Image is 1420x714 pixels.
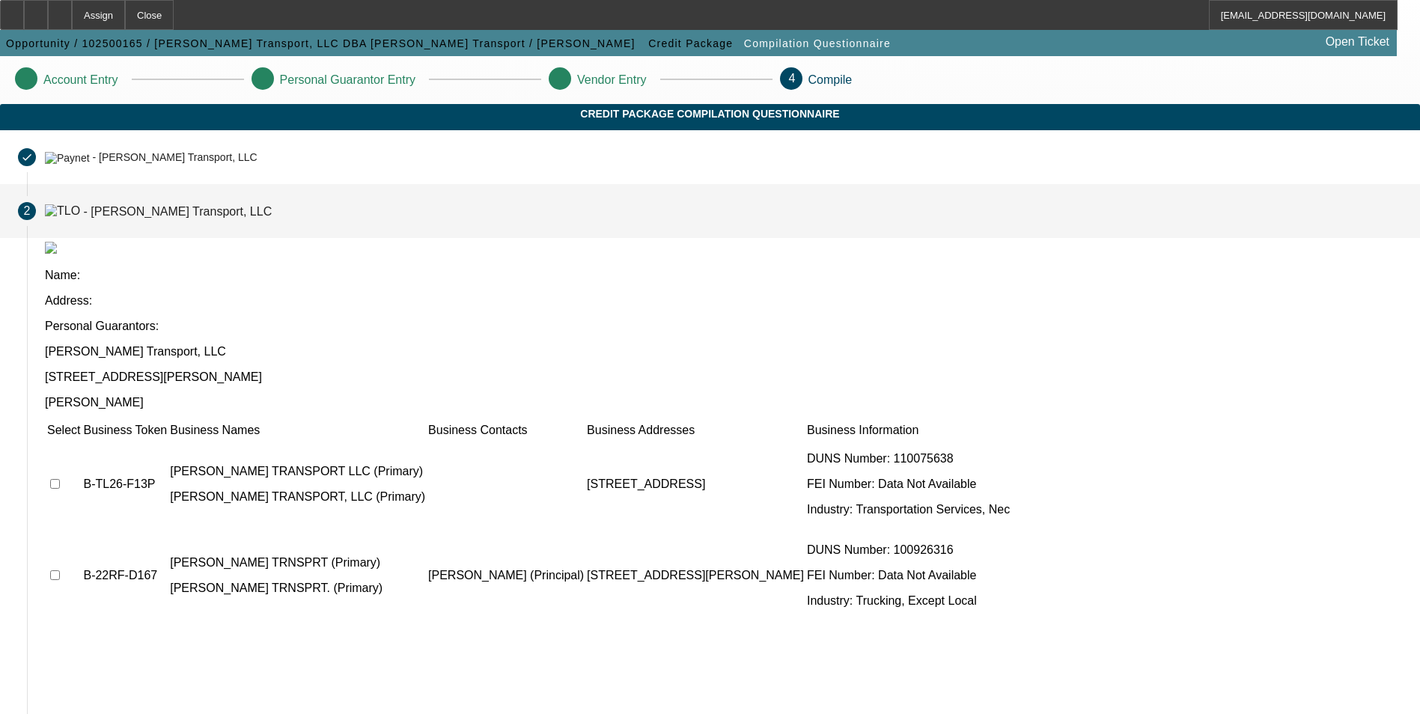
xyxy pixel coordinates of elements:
[43,73,118,87] p: Account Entry
[744,37,891,49] span: Compilation Questionnaire
[92,152,257,164] div: - [PERSON_NAME] Transport, LLC
[45,294,1402,308] p: Address:
[807,569,1010,582] p: FEI Number: Data Not Available
[170,556,425,570] p: [PERSON_NAME] TRNSPRT (Primary)
[45,345,1402,358] p: [PERSON_NAME] Transport, LLC
[170,465,425,478] p: [PERSON_NAME] TRANSPORT LLC (Primary)
[45,269,1402,282] p: Name:
[645,30,737,57] button: Credit Package
[45,242,57,254] img: tlo.png
[21,151,33,163] mat-icon: done
[45,204,80,218] img: TLO
[1320,29,1395,55] a: Open Ticket
[807,452,1010,466] p: DUNS Number: 110075638
[428,569,584,582] p: [PERSON_NAME] (Principal)
[24,204,31,218] span: 2
[740,30,895,57] button: Compilation Questionnaire
[45,320,1402,333] p: Personal Guarantors:
[82,531,168,620] td: B-22RF-D167
[587,477,804,491] p: [STREET_ADDRESS]
[807,503,1010,516] p: Industry: Transportation Services, Nec
[577,73,647,87] p: Vendor Entry
[807,594,1010,608] p: Industry: Trucking, Except Local
[807,543,1010,557] p: DUNS Number: 100926316
[45,152,90,164] img: Paynet
[6,37,636,49] span: Opportunity / 102500165 / [PERSON_NAME] Transport, LLC DBA [PERSON_NAME] Transport / [PERSON_NAME]
[808,73,853,87] p: Compile
[427,423,585,438] td: Business Contacts
[45,396,1402,409] p: [PERSON_NAME]
[807,477,1010,491] p: FEI Number: Data Not Available
[587,569,804,582] p: [STREET_ADDRESS][PERSON_NAME]
[586,423,805,438] td: Business Addresses
[45,370,1402,384] p: [STREET_ADDRESS][PERSON_NAME]
[806,423,1011,438] td: Business Information
[648,37,733,49] span: Credit Package
[280,73,415,87] p: Personal Guarantor Entry
[82,423,168,438] td: Business Token
[169,423,426,438] td: Business Names
[82,439,168,529] td: B-TL26-F13P
[789,72,796,85] span: 4
[170,582,425,595] p: [PERSON_NAME] TRNSPRT. (Primary)
[46,423,81,438] td: Select
[84,204,272,217] div: - [PERSON_NAME] Transport, LLC
[170,490,425,504] p: [PERSON_NAME] TRANSPORT, LLC (Primary)
[11,108,1409,120] span: Credit Package Compilation Questionnaire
